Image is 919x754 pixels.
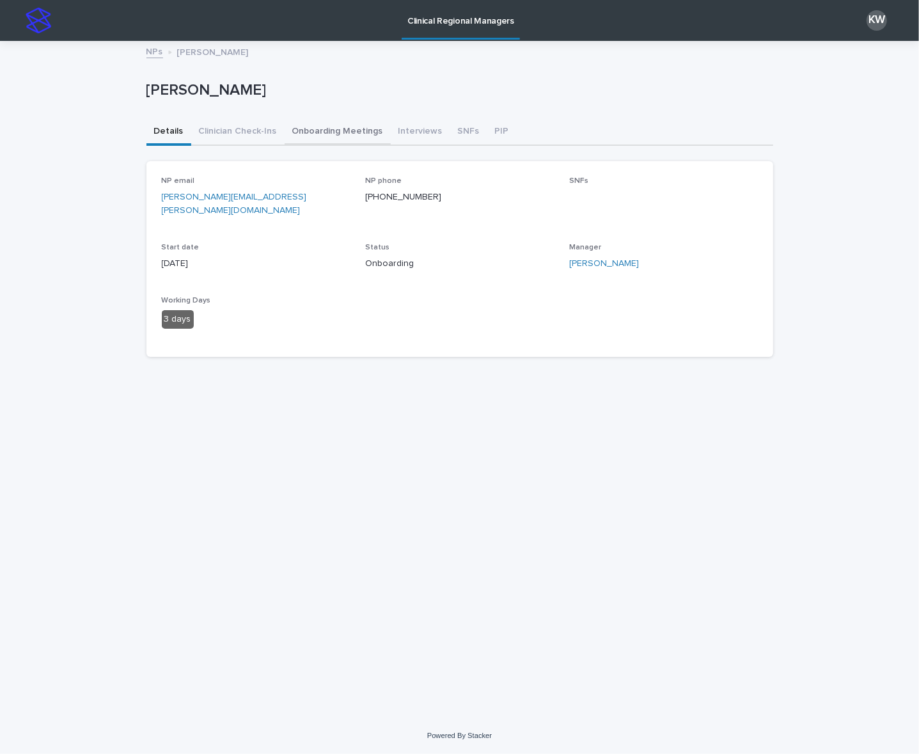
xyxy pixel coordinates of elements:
[569,177,588,185] span: SNFs
[487,119,517,146] button: PIP
[365,257,554,271] p: Onboarding
[191,119,285,146] button: Clinician Check-Ins
[569,257,639,271] a: [PERSON_NAME]
[162,192,307,215] a: [PERSON_NAME][EMAIL_ADDRESS][PERSON_NAME][DOMAIN_NAME]
[365,177,402,185] span: NP phone
[177,44,249,58] p: [PERSON_NAME]
[450,119,487,146] button: SNFs
[391,119,450,146] button: Interviews
[285,119,391,146] button: Onboarding Meetings
[26,8,51,33] img: stacker-logo-s-only.png
[146,81,768,100] p: [PERSON_NAME]
[162,310,194,329] div: 3 days
[365,244,389,251] span: Status
[427,732,492,739] a: Powered By Stacker
[569,244,601,251] span: Manager
[162,257,350,271] p: [DATE]
[162,244,200,251] span: Start date
[146,119,191,146] button: Details
[146,43,163,58] a: NPs
[162,177,195,185] span: NP email
[162,297,211,304] span: Working Days
[867,10,887,31] div: KW
[365,192,441,201] a: [PHONE_NUMBER]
